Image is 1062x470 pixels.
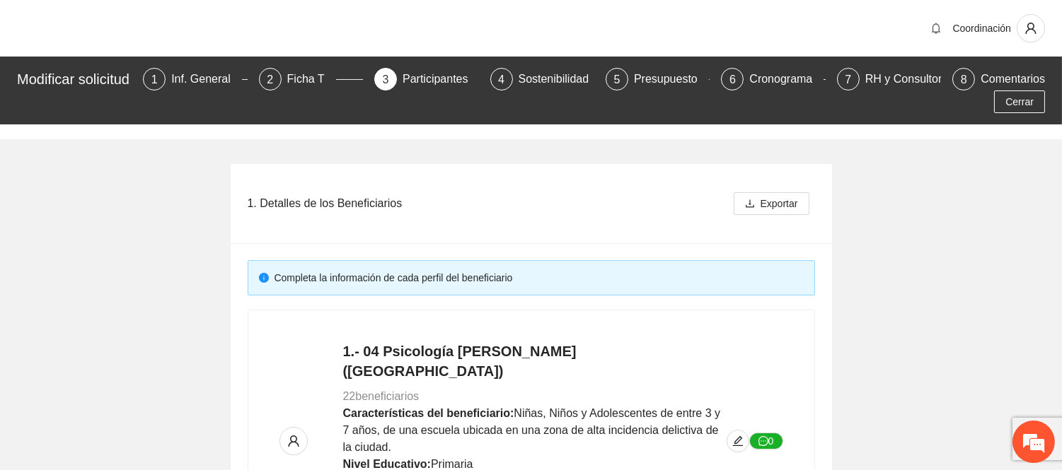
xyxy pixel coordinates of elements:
[1017,22,1044,35] span: user
[259,68,363,90] div: 2Ficha T
[734,192,809,215] button: downloadExportar
[374,68,478,90] div: 3Participantes
[343,407,514,419] strong: Características del beneficiario:
[232,7,266,41] div: Minimizar ventana de chat en vivo
[431,458,473,470] span: Primaria
[17,68,134,90] div: Modificar solicitud
[275,270,804,286] div: Completa la información de cada perfil del beneficiario
[981,68,1045,90] div: Comentarios
[758,436,768,447] span: message
[837,68,941,90] div: 7RH y Consultores
[287,68,336,90] div: Ficha T
[845,74,851,86] span: 7
[74,72,238,90] div: Chatee con nosotros ahora
[248,183,728,223] div: 1. Detalles de los Beneficiarios
[403,68,480,90] div: Participantes
[749,433,783,450] button: message0
[953,23,1012,34] span: Coordinación
[761,196,798,211] span: Exportar
[865,68,965,90] div: RH y Consultores
[1005,94,1034,110] span: Cerrar
[82,154,195,297] span: Estamos en línea.
[519,68,601,90] div: Sostenibilidad
[259,273,269,283] span: info-circle
[925,23,947,34] span: bell
[143,68,247,90] div: 1Inf. General
[279,427,308,455] button: user
[1017,14,1045,42] button: user
[952,68,1045,90] div: 8Comentarios
[925,17,947,40] button: bell
[267,74,273,86] span: 2
[490,68,594,90] div: 4Sostenibilidad
[343,407,721,453] span: Niñas, Niños y Adolescentes de entre 3 y 7 años, de una escuela ubicada en una zona de alta incid...
[727,435,749,447] span: edit
[729,74,736,86] span: 6
[721,68,825,90] div: 6Cronograma
[343,390,420,402] span: 22 beneficiarios
[151,74,158,86] span: 1
[634,68,709,90] div: Presupuesto
[498,74,504,86] span: 4
[343,341,727,381] h4: 1.- 04 Psicología [PERSON_NAME] ([GEOGRAPHIC_DATA])
[383,74,389,86] span: 3
[961,74,967,86] span: 8
[7,317,270,366] textarea: Escriba su mensaje y pulse “Intro”
[280,435,307,447] span: user
[606,68,710,90] div: 5Presupuesto
[745,199,755,210] span: download
[727,430,749,452] button: edit
[171,68,242,90] div: Inf. General
[994,90,1045,113] button: Cerrar
[343,458,431,470] strong: Nivel Educativo:
[749,68,824,90] div: Cronograma
[614,74,621,86] span: 5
